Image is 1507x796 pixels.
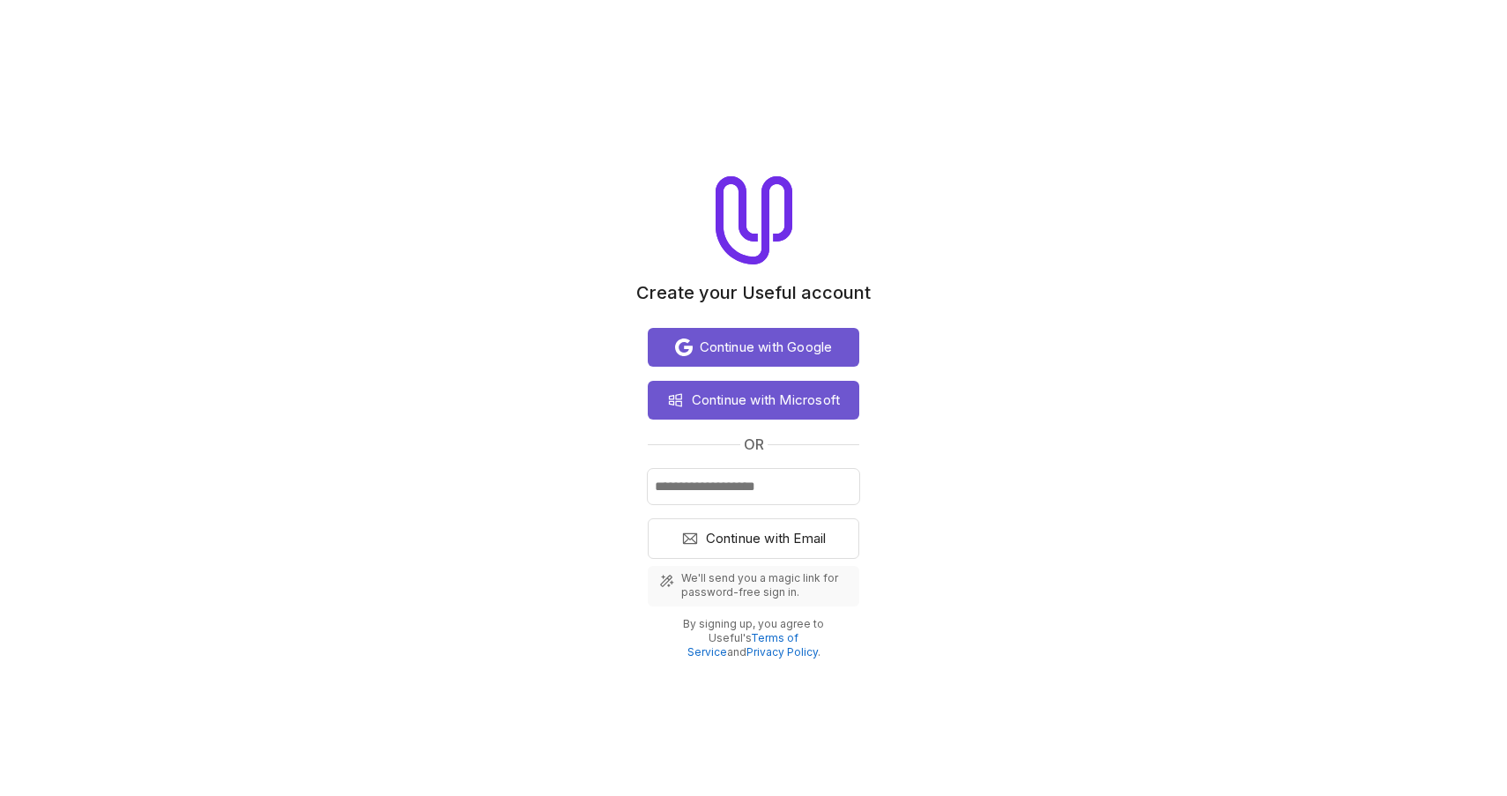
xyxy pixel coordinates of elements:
[744,434,764,455] span: or
[662,617,845,659] p: By signing up, you agree to Useful's and .
[681,571,849,599] span: We'll send you a magic link for password-free sign in.
[648,469,859,504] input: Email
[706,528,827,549] span: Continue with Email
[636,282,871,303] h1: Create your Useful account
[700,337,833,358] span: Continue with Google
[648,518,859,559] button: Continue with Email
[648,381,859,420] button: Continue with Microsoft
[692,390,841,411] span: Continue with Microsoft
[746,645,818,658] a: Privacy Policy
[648,328,859,367] button: Continue with Google
[687,631,799,658] a: Terms of Service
